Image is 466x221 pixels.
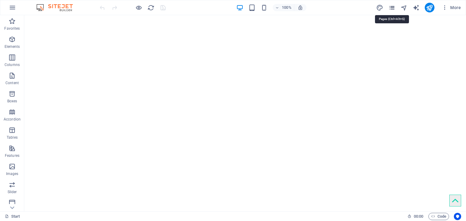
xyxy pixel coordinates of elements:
[442,5,461,11] span: More
[7,135,18,140] p: Tables
[6,171,19,176] p: Images
[5,153,19,158] p: Features
[400,4,408,11] button: navigator
[428,213,449,220] button: Code
[147,4,154,11] button: reload
[35,4,80,11] img: Editor Logo
[454,213,461,220] button: Usercentrics
[376,4,383,11] i: Design (Ctrl+Alt+Y)
[8,190,17,194] p: Slider
[414,213,423,220] span: 00 00
[4,26,20,31] p: Favorites
[426,4,433,11] i: Publish
[376,4,383,11] button: design
[298,5,303,10] i: On resize automatically adjust zoom level to fit chosen device.
[418,214,419,219] span: :
[407,213,424,220] h6: Session time
[282,4,292,11] h6: 100%
[413,4,420,11] i: AI Writer
[431,213,446,220] span: Code
[147,4,154,11] i: Reload page
[7,99,17,104] p: Boxes
[413,4,420,11] button: text_generator
[5,81,19,85] p: Content
[4,117,21,122] p: Accordion
[5,213,20,220] a: Click to cancel selection. Double-click to open Pages
[388,4,396,11] button: pages
[5,62,20,67] p: Columns
[5,44,20,49] p: Elements
[273,4,294,11] button: 100%
[439,3,463,12] button: More
[425,3,434,12] button: publish
[135,4,142,11] button: Click here to leave preview mode and continue editing
[400,4,407,11] i: Navigator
